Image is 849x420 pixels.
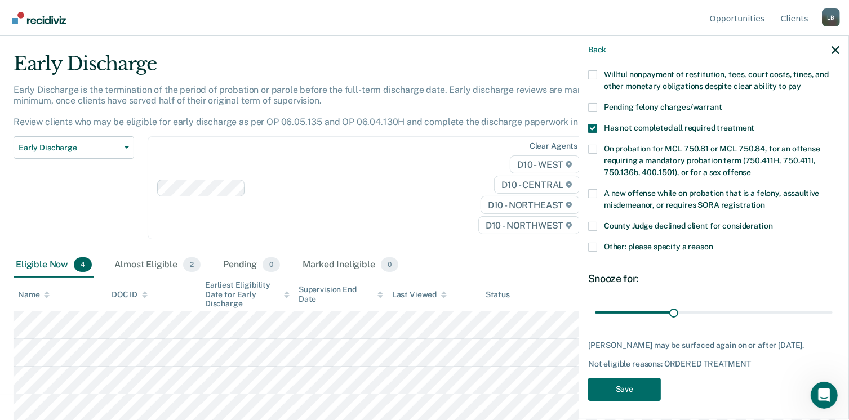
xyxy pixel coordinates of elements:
span: D10 - CENTRAL [494,176,580,194]
div: Not eligible reasons: ORDERED TREATMENT [588,359,839,369]
span: D10 - WEST [510,155,580,173]
button: Back [588,45,606,55]
button: Profile dropdown button [822,8,840,26]
span: On probation for MCL 750.81 or MCL 750.84, for an offense requiring a mandatory probation term (7... [604,144,820,177]
span: Other: please specify a reason [604,242,713,251]
div: Almost Eligible [112,253,203,278]
div: Status [486,290,510,300]
span: 2 [183,257,201,272]
div: DOC ID [112,290,148,300]
span: 4 [74,257,92,272]
span: 0 [381,257,398,272]
div: [PERSON_NAME] may be surfaced again on or after [DATE]. [588,341,839,350]
span: D10 - NORTHWEST [478,216,580,234]
span: Willful nonpayment of restitution, fees, court costs, fines, and other monetary obligations despi... [604,70,829,91]
span: Has not completed all required treatment [604,123,754,132]
span: 0 [263,257,280,272]
span: County Judge declined client for consideration [604,221,773,230]
div: L B [822,8,840,26]
div: Supervision End Date [299,285,383,304]
iframe: Intercom live chat [811,382,838,409]
div: Pending [221,253,282,278]
div: Snooze for: [588,272,839,285]
span: Pending felony charges/warrant [604,102,722,111]
div: Eligible Now [14,253,94,278]
div: Clear agents [530,141,577,151]
div: Last Viewed [392,290,447,300]
div: Early Discharge [14,52,650,84]
div: Name [18,290,50,300]
span: A new offense while on probation that is a felony, assaultive misdemeanor, or requires SORA regis... [604,189,819,209]
button: Save [588,378,661,401]
div: Marked Ineligible [300,253,401,278]
span: D10 - NORTHEAST [481,196,580,214]
span: Early Discharge [19,143,120,153]
p: Early Discharge is the termination of the period of probation or parole before the full-term disc... [14,84,619,128]
div: Earliest Eligibility Date for Early Discharge [205,280,290,309]
img: Recidiviz [12,12,66,24]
